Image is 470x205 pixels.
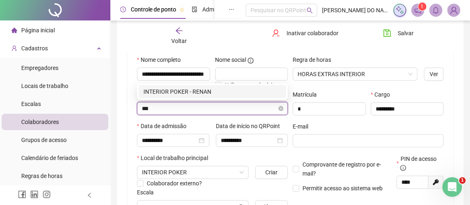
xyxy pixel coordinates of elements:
button: Inativar colaborador [266,27,345,40]
span: info-circle [400,165,406,171]
div: INTERIOR POKER - RENAN [143,87,281,96]
span: Inativar colaborador [286,29,338,38]
span: bell [432,7,439,14]
span: Salvar [398,29,414,38]
span: Admissão digital [202,6,244,13]
label: Regra de horas [293,55,336,64]
span: save [383,29,391,37]
span: pushpin [179,7,184,12]
span: notification [414,7,421,14]
span: Ver [429,70,438,79]
label: Cargo [371,90,395,99]
span: Empregadores [21,65,58,71]
span: file-done [192,7,197,12]
span: RUA PROFESSOR OSCAR ALVES DE JANEIRO 103 JARDIM DAS FLORES ARARAS/SP [142,166,244,178]
span: Comprovante de registro por e-mail? [302,161,381,177]
span: Página inicial [21,27,55,34]
span: Regras de horas [21,173,63,179]
span: user-add [11,45,17,51]
span: Locais de trabalho [21,83,68,89]
span: Controle de ponto [131,6,176,13]
span: close-circle [278,106,283,111]
span: Nome social [215,55,246,64]
span: home [11,27,17,33]
span: facebook [18,190,26,198]
span: Cadastros [21,45,48,52]
span: ellipsis [228,7,234,12]
img: sparkle-icon.fc2bf0ac1784a2077858766a79e2daf3.svg [395,6,404,15]
span: Criar [265,168,278,177]
button: Salvar [377,27,420,40]
span: Grupos de acesso [21,137,67,143]
button: Criar [255,166,288,179]
iframe: Intercom live chat [442,177,462,197]
div: RENAN ESTEVES LTDA [139,85,286,98]
span: clock-circle [120,7,126,12]
img: 84356 [448,4,460,16]
span: left [87,192,92,198]
span: search [307,7,313,14]
span: Voltar [171,38,187,44]
label: Nome completo [137,55,186,64]
label: Local de trabalho principal [137,153,213,162]
label: Data de início no QRPoint [216,122,285,131]
span: 1 [421,4,423,9]
span: instagram [43,190,51,198]
span: linkedin [30,190,38,198]
span: Utilizar nos relatórios [225,82,278,88]
span: [PERSON_NAME] DO NASCIMENTO CRISPIM DE JESUS - Iac contabilidade [322,6,388,15]
span: Escalas [21,101,41,107]
span: Colaboradores [21,119,59,125]
span: user-delete [272,29,280,37]
span: arrow-left [175,27,183,35]
span: PIN de acesso [400,154,438,172]
button: Ver [424,68,443,81]
span: 1 [459,177,466,184]
label: Data de admissão [137,122,192,131]
label: E-mail [293,122,313,131]
span: Calendário de feriados [21,155,78,161]
label: Matrícula [293,90,322,99]
span: info-circle [248,58,253,63]
sup: 1 [418,2,426,11]
span: Colaborador externo? [147,180,202,187]
span: HORAS EXTRAS INTERIOR [298,68,412,80]
label: Escala [137,188,159,197]
span: Permitir acesso ao sistema web [302,185,383,191]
